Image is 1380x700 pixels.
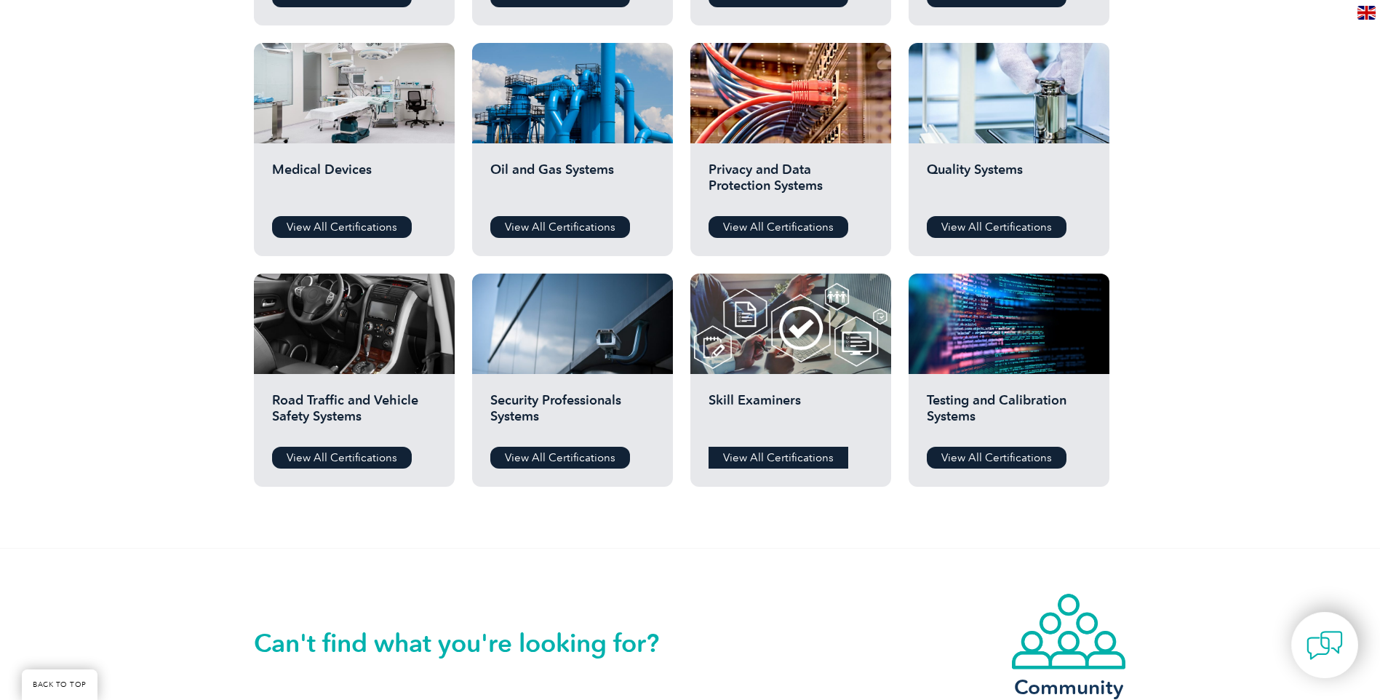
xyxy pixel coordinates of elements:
[490,216,630,238] a: View All Certifications
[1307,627,1343,664] img: contact-chat.png
[709,216,848,238] a: View All Certifications
[272,216,412,238] a: View All Certifications
[709,447,848,469] a: View All Certifications
[254,632,690,655] h2: Can't find what you're looking for?
[927,392,1091,436] h2: Testing and Calibration Systems
[272,392,436,436] h2: Road Traffic and Vehicle Safety Systems
[1010,678,1127,696] h3: Community
[927,447,1066,469] a: View All Certifications
[490,162,655,205] h2: Oil and Gas Systems
[709,162,873,205] h2: Privacy and Data Protection Systems
[1010,592,1127,671] img: icon-community.webp
[272,162,436,205] h2: Medical Devices
[490,392,655,436] h2: Security Professionals Systems
[272,447,412,469] a: View All Certifications
[927,216,1066,238] a: View All Certifications
[709,392,873,436] h2: Skill Examiners
[927,162,1091,205] h2: Quality Systems
[22,669,97,700] a: BACK TO TOP
[1010,592,1127,696] a: Community
[490,447,630,469] a: View All Certifications
[1357,6,1376,20] img: en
